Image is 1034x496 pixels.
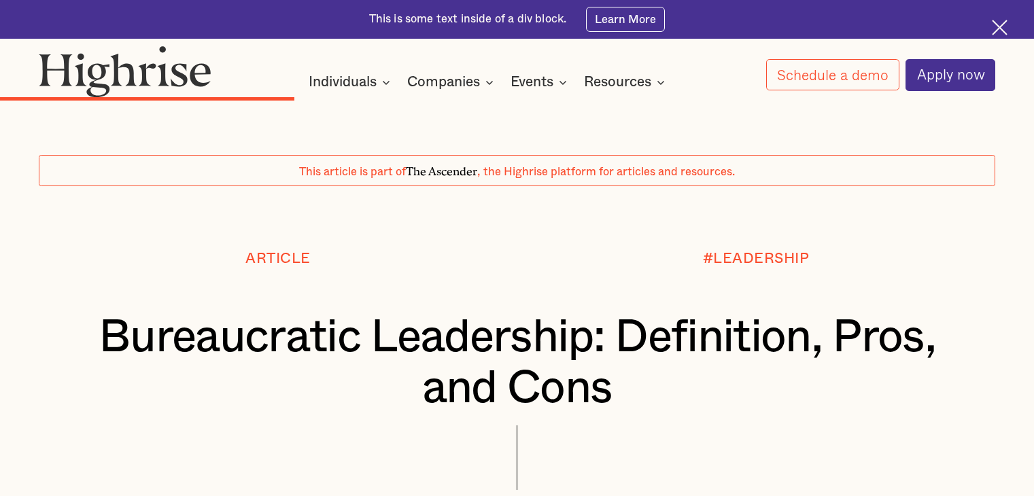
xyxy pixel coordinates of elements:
span: , the Highrise platform for articles and resources. [477,166,735,177]
div: Resources [584,74,651,90]
div: Companies [407,74,480,90]
a: Apply now [906,59,995,91]
div: Individuals [309,74,394,90]
div: #LEADERSHIP [703,251,810,267]
span: The Ascender [406,162,477,176]
div: Companies [407,74,498,90]
div: Article [245,251,311,267]
a: Learn More [586,7,666,31]
span: This article is part of [299,166,406,177]
div: Individuals [309,74,377,90]
img: Cross icon [992,20,1007,35]
div: Resources [584,74,669,90]
img: Highrise logo [39,46,211,98]
div: Events [511,74,553,90]
div: This is some text inside of a div block. [369,12,567,27]
a: Schedule a demo [766,59,899,90]
div: Events [511,74,571,90]
h1: Bureaucratic Leadership: Definition, Pros, and Cons [79,312,956,413]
